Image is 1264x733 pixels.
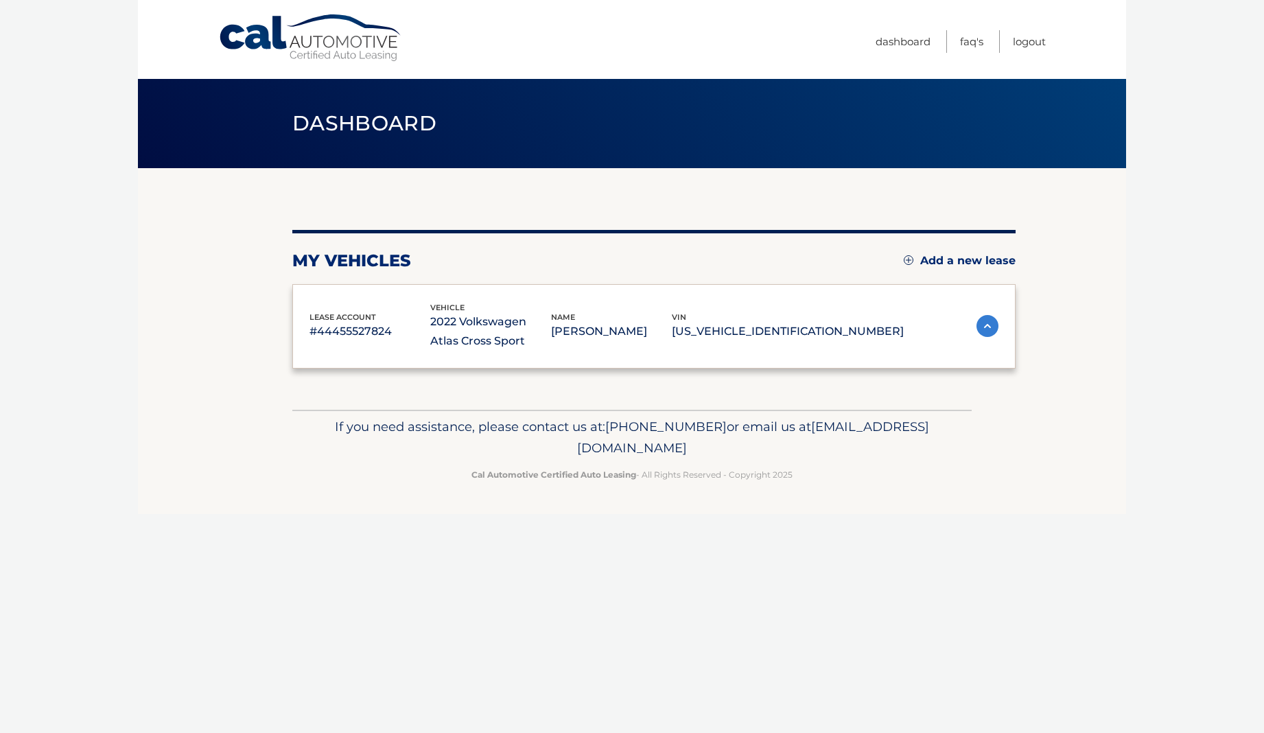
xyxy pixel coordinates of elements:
[292,110,436,136] span: Dashboard
[309,322,430,341] p: #44455527824
[430,312,551,351] p: 2022 Volkswagen Atlas Cross Sport
[672,312,686,322] span: vin
[960,30,983,53] a: FAQ's
[218,14,403,62] a: Cal Automotive
[672,322,904,341] p: [US_VEHICLE_IDENTIFICATION_NUMBER]
[430,303,465,312] span: vehicle
[551,322,672,341] p: [PERSON_NAME]
[292,251,411,271] h2: my vehicles
[876,30,931,53] a: Dashboard
[471,469,636,480] strong: Cal Automotive Certified Auto Leasing
[976,315,998,337] img: accordion-active.svg
[605,419,727,434] span: [PHONE_NUMBER]
[904,255,913,265] img: add.svg
[904,254,1016,268] a: Add a new lease
[301,416,963,460] p: If you need assistance, please contact us at: or email us at
[301,467,963,482] p: - All Rights Reserved - Copyright 2025
[551,312,575,322] span: name
[1013,30,1046,53] a: Logout
[309,312,376,322] span: lease account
